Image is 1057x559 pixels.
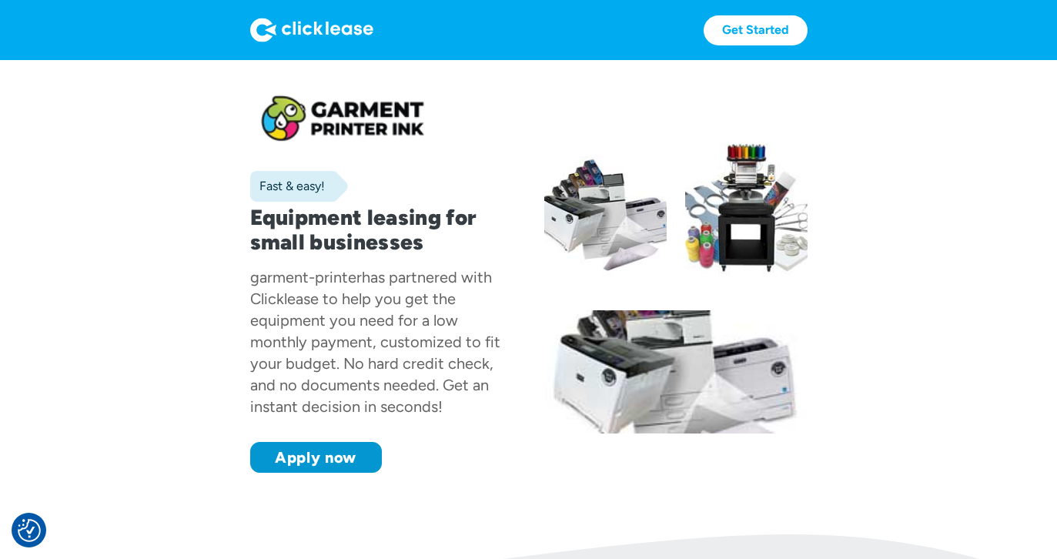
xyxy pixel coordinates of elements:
[18,519,41,542] button: Consent Preferences
[18,519,41,542] img: Revisit consent button
[250,205,513,254] h1: Equipment leasing for small businesses
[250,442,382,473] a: Apply now
[250,18,373,42] img: Logo
[250,268,500,416] div: has partnered with Clicklease to help you get the equipment you need for a low monthly payment, c...
[250,179,325,194] div: Fast & easy!
[704,15,808,45] a: Get Started
[250,268,362,286] div: garment-printer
